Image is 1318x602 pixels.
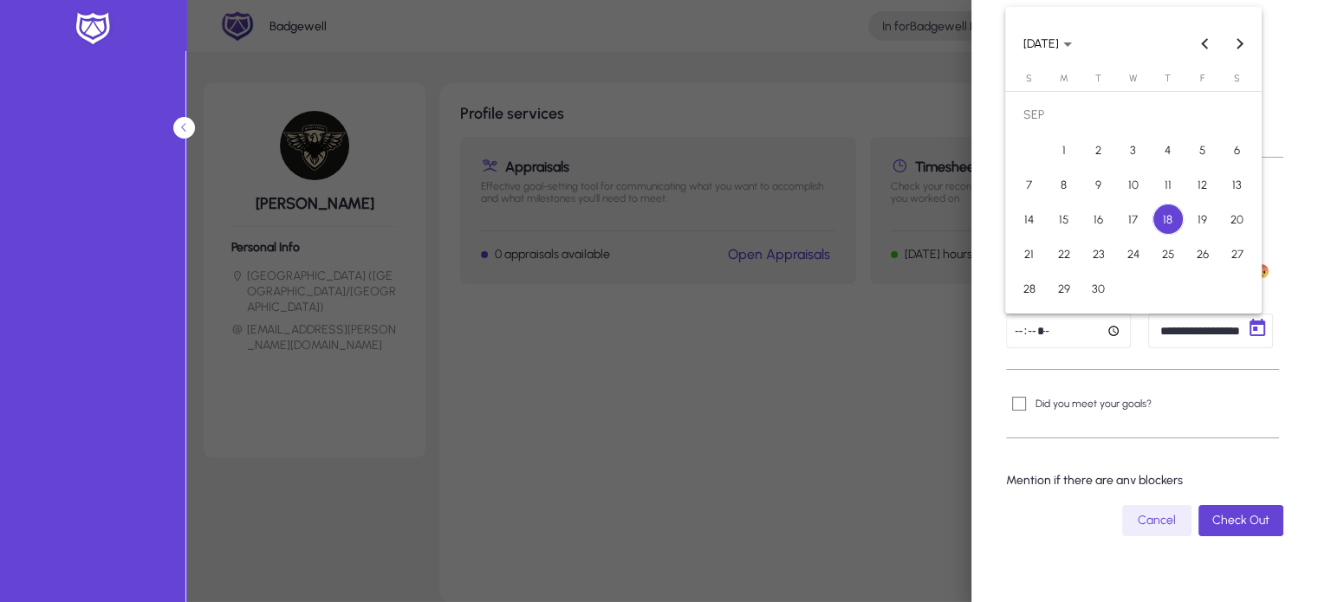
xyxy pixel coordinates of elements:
button: Sep 25, 2025 [1151,236,1185,271]
span: 26 [1187,238,1218,269]
span: 12 [1187,169,1218,200]
span: F [1200,73,1204,84]
button: Sep 24, 2025 [1116,236,1151,271]
span: 17 [1118,204,1149,235]
button: Sep 2, 2025 [1081,133,1116,167]
span: 4 [1152,134,1184,165]
button: Sep 16, 2025 [1081,202,1116,236]
span: 18 [1152,204,1184,235]
span: M [1060,73,1068,84]
span: 13 [1222,169,1253,200]
button: Choose month and year [1016,28,1079,59]
button: Sep 17, 2025 [1116,202,1151,236]
button: Next month [1223,26,1257,61]
span: 11 [1152,169,1184,200]
button: Sep 20, 2025 [1220,202,1255,236]
span: T [1095,73,1101,84]
span: 28 [1014,273,1045,304]
button: Sep 23, 2025 [1081,236,1116,271]
span: [DATE] [1023,36,1059,51]
button: Sep 21, 2025 [1012,236,1047,271]
span: 7 [1014,169,1045,200]
span: 10 [1118,169,1149,200]
span: 2 [1083,134,1114,165]
button: Sep 8, 2025 [1047,167,1081,202]
span: T [1165,73,1171,84]
button: Sep 30, 2025 [1081,271,1116,306]
span: 27 [1222,238,1253,269]
button: Sep 1, 2025 [1047,133,1081,167]
span: S [1234,73,1240,84]
span: W [1129,73,1137,84]
button: Sep 9, 2025 [1081,167,1116,202]
button: Sep 6, 2025 [1220,133,1255,167]
span: 5 [1187,134,1218,165]
button: Sep 12, 2025 [1185,167,1220,202]
span: 15 [1049,204,1080,235]
span: 30 [1083,273,1114,304]
button: Previous month [1188,26,1223,61]
span: 25 [1152,238,1184,269]
button: Sep 5, 2025 [1185,133,1220,167]
td: SEP [1012,98,1255,133]
button: Sep 13, 2025 [1220,167,1255,202]
span: 22 [1049,238,1080,269]
span: 21 [1014,238,1045,269]
span: 19 [1187,204,1218,235]
button: Sep 26, 2025 [1185,236,1220,271]
button: Sep 11, 2025 [1151,167,1185,202]
button: Sep 27, 2025 [1220,236,1255,271]
span: 24 [1118,238,1149,269]
button: Sep 14, 2025 [1012,202,1047,236]
span: 1 [1049,134,1080,165]
button: Sep 3, 2025 [1116,133,1151,167]
span: 3 [1118,134,1149,165]
button: Sep 10, 2025 [1116,167,1151,202]
button: Sep 15, 2025 [1047,202,1081,236]
span: 29 [1049,273,1080,304]
span: 16 [1083,204,1114,235]
span: 23 [1083,238,1114,269]
span: 8 [1049,169,1080,200]
span: 9 [1083,169,1114,200]
button: Sep 7, 2025 [1012,167,1047,202]
button: Sep 4, 2025 [1151,133,1185,167]
button: Sep 22, 2025 [1047,236,1081,271]
button: Sep 28, 2025 [1012,271,1047,306]
span: 20 [1222,204,1253,235]
span: 6 [1222,134,1253,165]
span: S [1026,73,1032,84]
span: 14 [1014,204,1045,235]
button: Sep 18, 2025 [1151,202,1185,236]
button: Sep 29, 2025 [1047,271,1081,306]
button: Sep 19, 2025 [1185,202,1220,236]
